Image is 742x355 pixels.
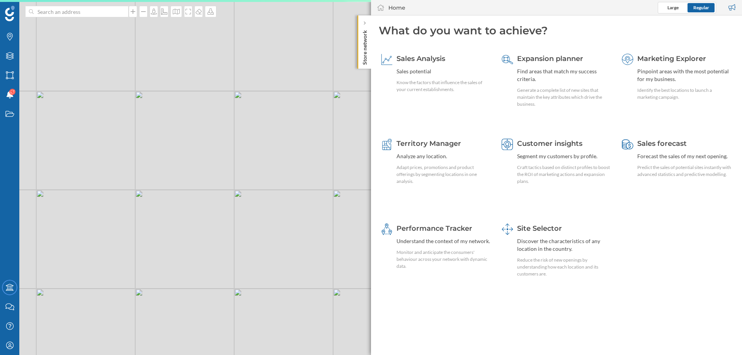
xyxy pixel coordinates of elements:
div: Identify the best locations to launch a marketing campaign. [637,87,732,101]
div: Find areas that match my success criteria. [517,68,612,83]
img: explorer.svg [622,54,633,65]
span: Regular [693,5,709,10]
div: Generate a complete list of new sites that maintain the key attributes which drive the business. [517,87,612,108]
div: Home [388,4,405,12]
span: Expansion planner [517,54,583,63]
span: Large [667,5,679,10]
img: dashboards-manager.svg [502,223,513,235]
div: Reduce the risk of new openings by understanding how each location and its customers are. [517,257,612,277]
span: Performance Tracker [397,224,472,233]
div: Analyze any location. [397,152,491,160]
img: monitoring-360.svg [381,223,393,235]
span: Sales forecast [637,139,687,148]
div: Discover the characteristics of any location in the country. [517,237,612,253]
img: sales-explainer.svg [381,54,393,65]
div: Monitor and anticipate the consumers' behaviour across your network with dynamic data. [397,249,491,270]
img: sales-forecast.svg [622,139,633,150]
span: Site Selector [517,224,562,233]
div: Forecast the sales of my next opening. [637,152,732,160]
span: Customer insights [517,139,582,148]
div: Predict the sales of potential sites instantly with advanced statistics and predictive modelling. [637,164,732,178]
div: Craft tactics based on distinct profiles to boost the ROI of marketing actions and expansion plans. [517,164,612,185]
span: Sales Analysis [397,54,445,63]
div: Pinpoint areas with the most potential for my business. [637,68,732,83]
div: What do you want to achieve? [379,23,734,38]
div: Understand the context of my network. [397,237,491,245]
p: Store network [361,27,369,65]
span: Marketing Explorer [637,54,706,63]
div: Sales potential [397,68,491,75]
img: search-areas.svg [502,54,513,65]
img: customer-intelligence.svg [502,139,513,150]
img: territory-manager.svg [381,139,393,150]
span: Territory Manager [397,139,461,148]
img: Geoblink Logo [5,6,15,21]
div: Know the factors that influence the sales of your current establishments. [397,79,491,93]
div: Segment my customers by profile. [517,152,612,160]
div: Adapt prices, promotions and product offerings by segmenting locations in one analysis. [397,164,491,185]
